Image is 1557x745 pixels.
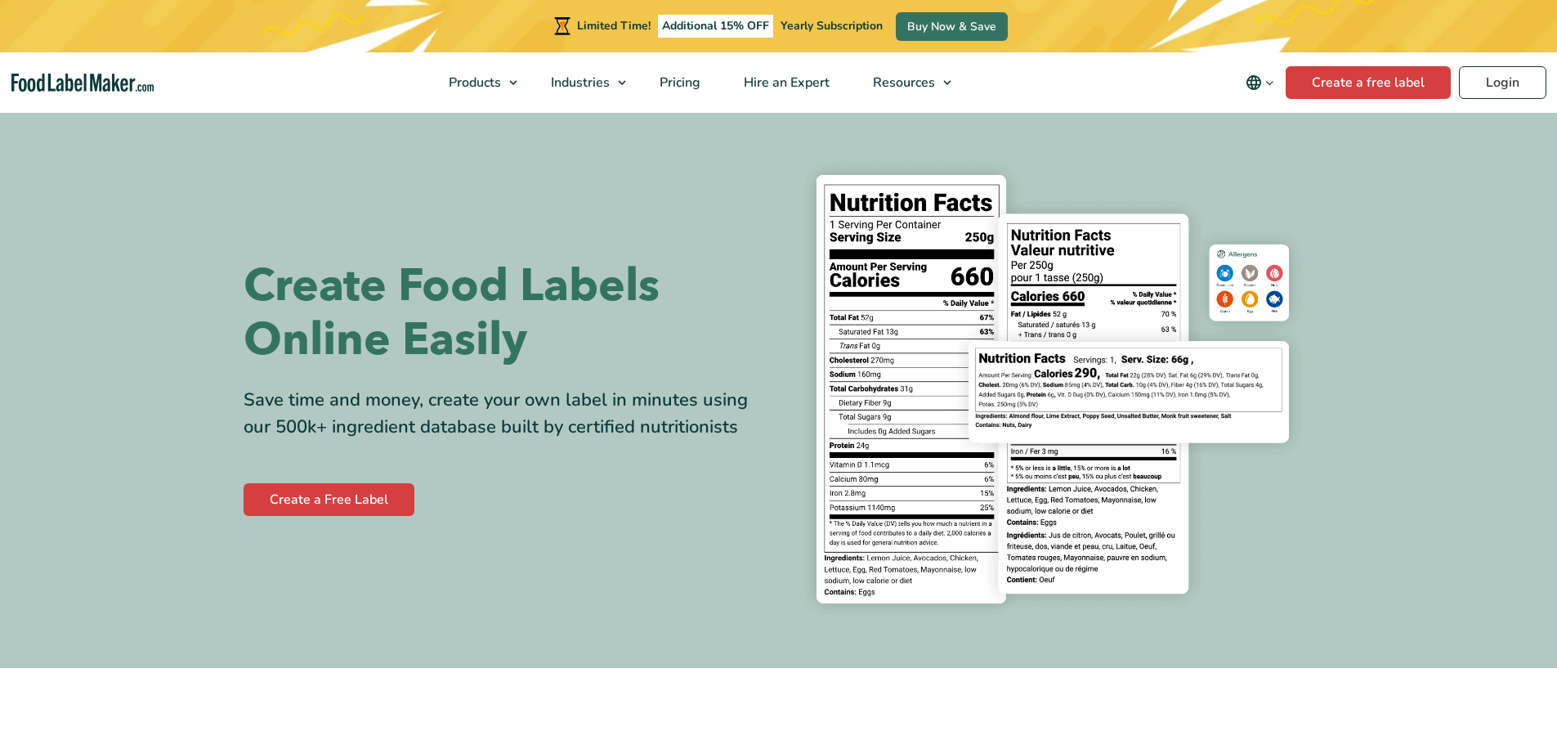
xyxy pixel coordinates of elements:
span: Additional 15% OFF [658,15,773,38]
span: Resources [868,74,937,92]
a: Pricing [638,52,718,113]
div: Save time and money, create your own label in minutes using our 500k+ ingredient database built b... [244,387,767,441]
span: Limited Time! [577,18,651,34]
h1: Create Food Labels Online Easily [244,259,767,367]
button: Change language [1234,66,1286,99]
span: Industries [546,74,611,92]
a: Create a free label [1286,66,1451,99]
a: Create a Free Label [244,483,414,516]
a: Products [427,52,526,113]
span: Products [444,74,503,92]
a: Resources [852,52,960,113]
span: Yearly Subscription [781,18,883,34]
a: Food Label Maker homepage [11,74,154,92]
span: Pricing [655,74,702,92]
span: Hire an Expert [739,74,831,92]
a: Hire an Expert [723,52,848,113]
a: Buy Now & Save [896,12,1008,41]
a: Industries [530,52,634,113]
a: Login [1459,66,1546,99]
